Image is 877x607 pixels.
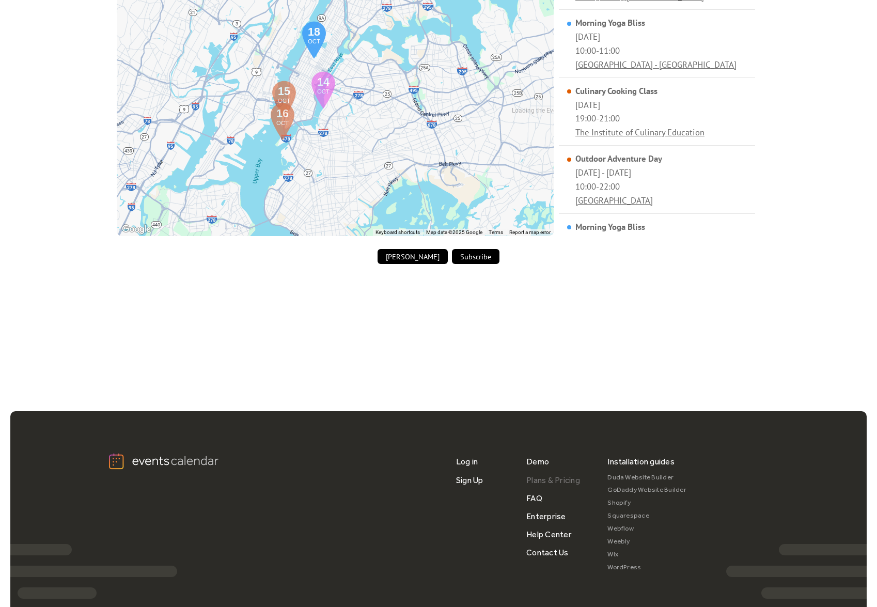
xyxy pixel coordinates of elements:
[607,509,686,522] a: Squarespace
[607,496,686,509] a: Shopify
[607,453,675,471] div: Installation guides
[607,548,686,561] a: Wix
[526,453,549,471] a: Demo
[607,535,686,548] a: Weebly
[607,471,686,484] a: Duda Website Builder
[335,107,772,114] div: Loading the Events Calendar...
[526,489,542,507] a: FAQ
[526,543,568,562] a: Contact Us
[607,561,686,574] a: WordPress
[607,484,686,496] a: GoDaddy Website Builder
[526,525,572,543] a: Help Center
[526,507,566,525] a: Enterprise
[607,522,686,535] a: Webflow
[526,471,580,489] a: Plans & Pricing
[456,453,478,471] a: Log in
[456,471,483,489] a: Sign Up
